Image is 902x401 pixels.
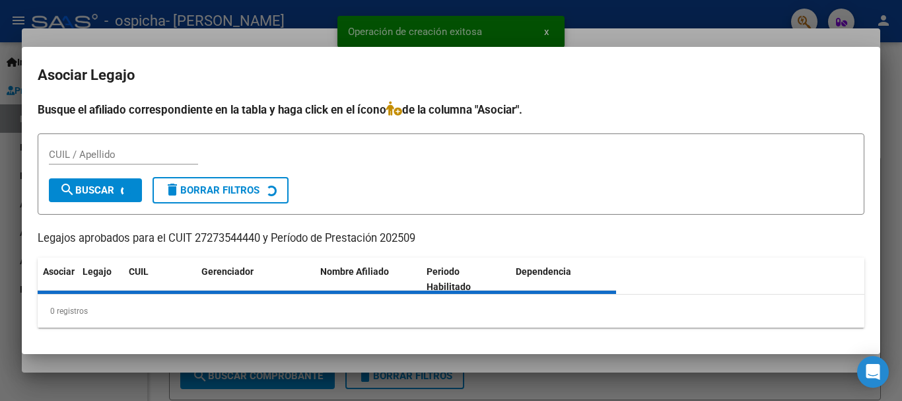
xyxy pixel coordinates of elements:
button: Buscar [49,178,142,202]
button: Borrar Filtros [153,177,289,203]
datatable-header-cell: Nombre Afiliado [315,258,421,301]
span: Asociar [43,266,75,277]
datatable-header-cell: Asociar [38,258,77,301]
mat-icon: search [59,182,75,198]
mat-icon: delete [164,182,180,198]
datatable-header-cell: Legajo [77,258,123,301]
span: Gerenciador [201,266,254,277]
span: Buscar [59,184,114,196]
span: Nombre Afiliado [320,266,389,277]
span: CUIL [129,266,149,277]
span: Dependencia [516,266,571,277]
span: Periodo Habilitado [427,266,471,292]
span: Borrar Filtros [164,184,260,196]
div: 0 registros [38,295,864,328]
h2: Asociar Legajo [38,63,864,88]
h4: Busque el afiliado correspondiente en la tabla y haga click en el ícono de la columna "Asociar". [38,101,864,118]
datatable-header-cell: Gerenciador [196,258,315,301]
datatable-header-cell: CUIL [123,258,196,301]
span: Legajo [83,266,112,277]
div: Open Intercom Messenger [857,356,889,388]
p: Legajos aprobados para el CUIT 27273544440 y Período de Prestación 202509 [38,231,864,247]
datatable-header-cell: Periodo Habilitado [421,258,510,301]
datatable-header-cell: Dependencia [510,258,617,301]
